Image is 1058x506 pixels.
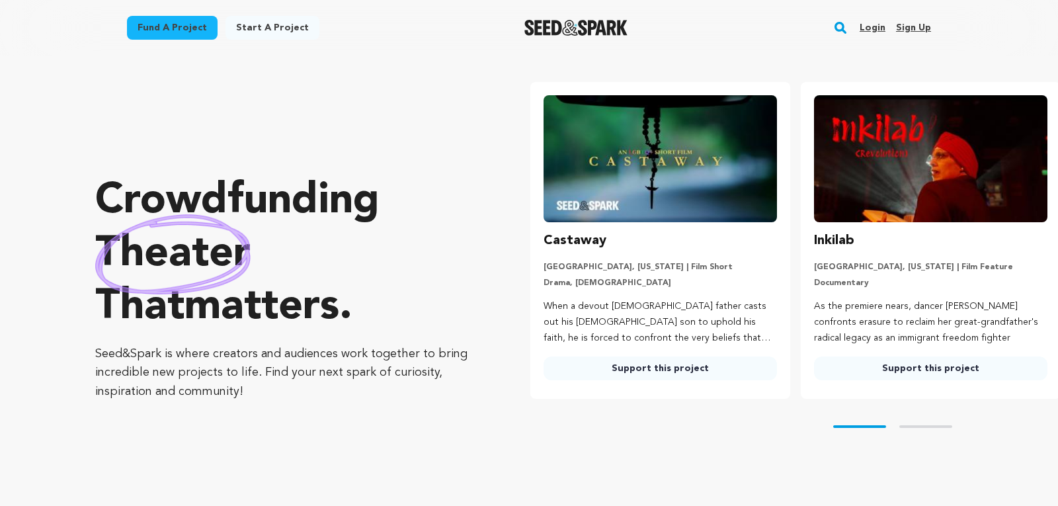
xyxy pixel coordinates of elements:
[544,230,606,251] h3: Castaway
[524,20,628,36] a: Seed&Spark Homepage
[544,278,777,288] p: Drama, [DEMOGRAPHIC_DATA]
[95,214,251,294] img: hand sketched image
[814,278,1047,288] p: Documentary
[896,17,931,38] a: Sign up
[544,299,777,346] p: When a devout [DEMOGRAPHIC_DATA] father casts out his [DEMOGRAPHIC_DATA] son to uphold his faith,...
[127,16,218,40] a: Fund a project
[524,20,628,36] img: Seed&Spark Logo Dark Mode
[544,262,777,273] p: [GEOGRAPHIC_DATA], [US_STATE] | Film Short
[814,357,1047,380] a: Support this project
[184,286,339,329] span: matters
[95,175,477,334] p: Crowdfunding that .
[814,262,1047,273] p: [GEOGRAPHIC_DATA], [US_STATE] | Film Feature
[544,357,777,380] a: Support this project
[225,16,319,40] a: Start a project
[544,95,777,222] img: Castaway image
[95,345,477,401] p: Seed&Spark is where creators and audiences work together to bring incredible new projects to life...
[814,299,1047,346] p: As the premiere nears, dancer [PERSON_NAME] confronts erasure to reclaim her great-grandfather's ...
[814,230,854,251] h3: Inkilab
[814,95,1047,222] img: Inkilab image
[860,17,885,38] a: Login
